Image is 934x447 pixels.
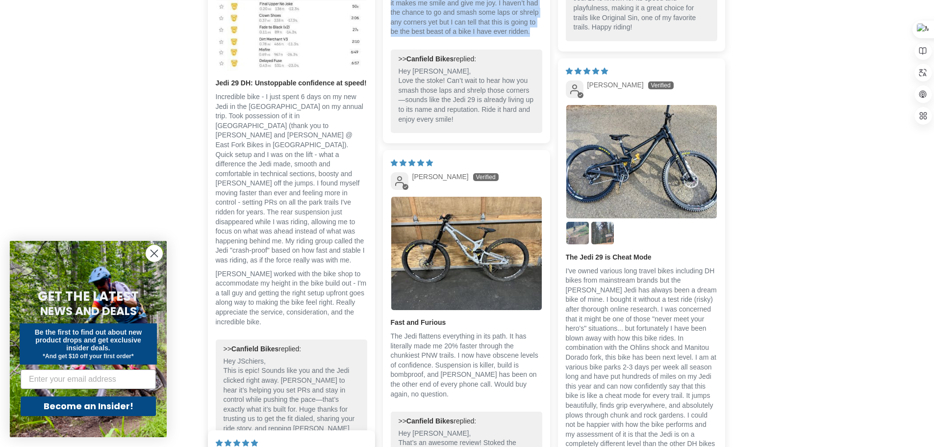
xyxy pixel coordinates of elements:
span: NEWS AND DEALS [40,303,137,319]
p: The Jedi flattens everything in its path. It has literally made me 20% faster through the chunkie... [391,332,542,399]
div: >> replied: [399,54,534,64]
span: [PERSON_NAME] [412,173,469,181]
button: Become an Insider! [21,396,156,416]
a: Link to user picture 1 [566,105,717,219]
a: Link to user picture 1 [391,196,542,311]
span: 5 star review [216,439,258,447]
span: *And get $10 off your first order* [43,353,133,360]
b: Fast and Furious [391,318,542,328]
b: The Jedi 29 is Cheat Mode [566,253,717,263]
b: Jedi 29 DH: Unstoppable confidence at speed! [216,79,367,88]
p: Hey [PERSON_NAME], Love the stoke! Can’t wait to hear how you smash those laps and shrelp those c... [399,67,534,125]
span: [PERSON_NAME] [587,81,644,89]
a: Link to user picture 2 [566,221,589,245]
button: Close dialog [146,245,163,262]
a: Link to user picture 3 [591,221,614,245]
img: User picture [566,222,589,244]
p: Hey JSchiers, This is epic! Sounds like you and the Jedi clicked right away. [PERSON_NAME] to hea... [224,357,359,443]
p: Incredible bike - I just spent 6 days on my new Jedi in the [GEOGRAPHIC_DATA] on my annual trip. ... [216,92,367,265]
img: User picture [566,105,717,218]
span: Be the first to find out about new product drops and get exclusive insider deals. [35,328,142,352]
div: >> replied: [399,417,534,426]
span: GET THE LATEST [38,288,139,305]
input: Enter your email address [21,369,156,389]
span: 5 star review [566,67,608,75]
img: User picture [591,222,614,244]
span: 5 star review [391,159,433,167]
p: [PERSON_NAME] worked with the bike shop to accommodate my height in the bike build out - I'm a ta... [216,269,367,327]
b: Canfield Bikes [406,417,454,425]
b: Canfield Bikes [406,55,454,63]
img: User picture [391,197,542,310]
b: Canfield Bikes [231,345,278,353]
div: >> replied: [224,344,359,354]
